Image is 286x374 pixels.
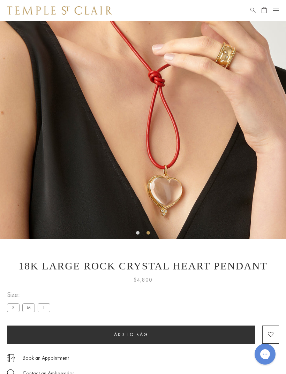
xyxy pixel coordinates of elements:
[7,289,53,300] span: Size:
[23,354,69,362] a: Book an Appointment
[7,303,20,312] label: S
[7,326,255,344] button: Add to bag
[134,275,152,284] span: $4,800
[273,6,279,15] button: Open navigation
[250,6,256,15] a: Search
[114,331,148,337] span: Add to bag
[22,303,35,312] label: M
[7,6,112,15] img: Temple St. Clair
[262,6,267,15] a: Open Shopping Bag
[38,303,50,312] label: L
[7,354,15,362] img: icon_appointment.svg
[251,341,279,367] iframe: Gorgias live chat messenger
[7,260,279,272] h1: 18K Large Rock Crystal Heart Pendant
